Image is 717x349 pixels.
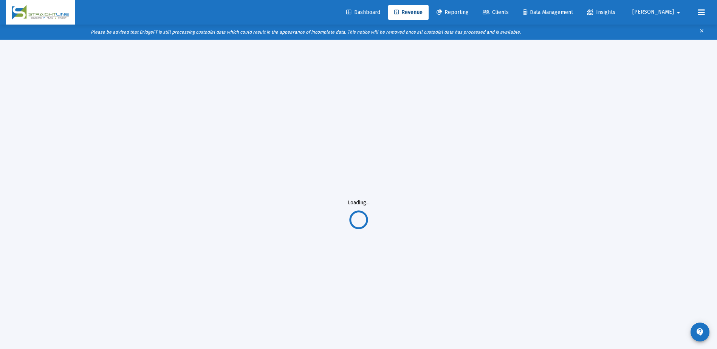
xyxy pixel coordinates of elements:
span: Insights [587,9,615,15]
span: Data Management [523,9,573,15]
a: Reporting [431,5,475,20]
a: Insights [581,5,621,20]
img: Dashboard [12,5,69,20]
span: [PERSON_NAME] [632,9,674,15]
span: Revenue [394,9,423,15]
a: Data Management [517,5,579,20]
mat-icon: arrow_drop_down [674,5,683,20]
button: [PERSON_NAME] [623,5,692,20]
a: Dashboard [340,5,386,20]
a: Revenue [388,5,429,20]
span: Reporting [437,9,469,15]
i: Please be advised that BridgeFT is still processing custodial data which could result in the appe... [91,29,521,35]
span: Clients [483,9,509,15]
mat-icon: contact_support [695,327,705,337]
a: Clients [477,5,515,20]
span: Dashboard [346,9,380,15]
mat-icon: clear [699,26,705,38]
